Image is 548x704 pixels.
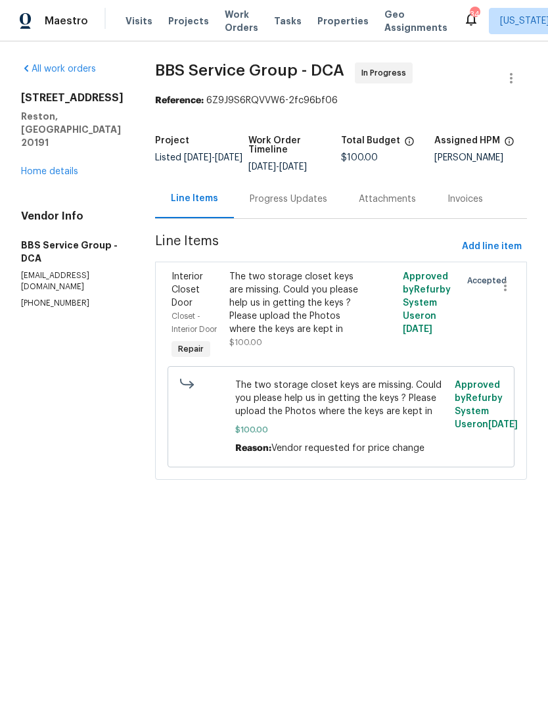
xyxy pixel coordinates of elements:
[229,339,262,346] span: $100.00
[361,66,411,80] span: In Progress
[45,14,88,28] span: Maestro
[274,16,302,26] span: Tasks
[171,272,203,308] span: Interior Closet Door
[341,136,400,145] h5: Total Budget
[126,14,152,28] span: Visits
[21,298,124,309] p: [PHONE_NUMBER]
[235,379,447,418] span: The two storage closet keys are missing. Could you please help us in getting the keys ? Please up...
[488,420,518,429] span: [DATE]
[155,62,344,78] span: BBS Service Group - DCA
[184,153,212,162] span: [DATE]
[21,110,124,149] h5: Reston, [GEOGRAPHIC_DATA] 20191
[447,193,483,206] div: Invoices
[434,153,528,162] div: [PERSON_NAME]
[359,193,416,206] div: Attachments
[171,192,218,205] div: Line Items
[21,270,124,293] p: [EMAIL_ADDRESS][DOMAIN_NAME]
[21,91,124,105] h2: [STREET_ADDRESS]
[173,342,209,356] span: Repair
[155,96,204,105] b: Reference:
[21,64,96,74] a: All work orders
[215,153,242,162] span: [DATE]
[250,193,327,206] div: Progress Updates
[279,162,307,172] span: [DATE]
[470,8,479,21] div: 34
[155,153,242,162] span: Listed
[155,235,457,259] span: Line Items
[235,423,447,436] span: $100.00
[171,312,217,333] span: Closet - Interior Door
[341,153,378,162] span: $100.00
[434,136,500,145] h5: Assigned HPM
[403,272,451,334] span: Approved by Refurby System User on
[248,162,276,172] span: [DATE]
[467,274,512,287] span: Accepted
[155,136,189,145] h5: Project
[404,136,415,153] span: The total cost of line items that have been proposed by Opendoor. This sum includes line items th...
[235,444,271,453] span: Reason:
[317,14,369,28] span: Properties
[184,153,242,162] span: -
[462,239,522,255] span: Add line item
[271,444,424,453] span: Vendor requested for price change
[168,14,209,28] span: Projects
[225,8,258,34] span: Work Orders
[21,239,124,265] h5: BBS Service Group - DCA
[504,136,514,153] span: The hpm assigned to this work order.
[248,162,307,172] span: -
[248,136,342,154] h5: Work Order Timeline
[21,167,78,176] a: Home details
[155,94,527,107] div: 6Z9J9S6RQVVW6-2fc96bf06
[403,325,432,334] span: [DATE]
[455,381,518,429] span: Approved by Refurby System User on
[21,210,124,223] h4: Vendor Info
[384,8,447,34] span: Geo Assignments
[457,235,527,259] button: Add line item
[229,270,366,336] div: The two storage closet keys are missing. Could you please help us in getting the keys ? Please up...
